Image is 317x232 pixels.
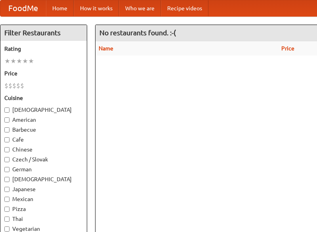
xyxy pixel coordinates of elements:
h5: Price [4,69,83,77]
li: $ [4,81,8,90]
label: Cafe [4,136,83,144]
a: FoodMe [0,0,46,16]
label: German [4,165,83,173]
input: Japanese [4,187,10,192]
li: ★ [16,57,22,65]
li: ★ [28,57,34,65]
a: Home [46,0,74,16]
li: $ [16,81,20,90]
label: Barbecue [4,126,83,134]
label: [DEMOGRAPHIC_DATA] [4,106,83,114]
label: Mexican [4,195,83,203]
input: Mexican [4,197,10,202]
a: Who we are [119,0,161,16]
label: Pizza [4,205,83,213]
ng-pluralize: No restaurants found. :-( [99,29,176,36]
input: Pizza [4,207,10,212]
li: ★ [10,57,16,65]
a: Recipe videos [161,0,208,16]
input: Czech / Slovak [4,157,10,162]
li: $ [20,81,24,90]
label: Thai [4,215,83,223]
label: Chinese [4,146,83,153]
a: How it works [74,0,119,16]
li: $ [12,81,16,90]
input: Vegetarian [4,226,10,232]
input: Cafe [4,137,10,142]
input: German [4,167,10,172]
li: ★ [4,57,10,65]
input: [DEMOGRAPHIC_DATA] [4,177,10,182]
li: $ [8,81,12,90]
h5: Rating [4,45,83,53]
input: [DEMOGRAPHIC_DATA] [4,107,10,113]
a: Name [99,45,113,52]
a: Price [281,45,294,52]
input: Barbecue [4,127,10,132]
h4: Filter Restaurants [0,25,87,41]
input: American [4,117,10,123]
h5: Cuisine [4,94,83,102]
label: Japanese [4,185,83,193]
label: [DEMOGRAPHIC_DATA] [4,175,83,183]
input: Thai [4,217,10,222]
label: American [4,116,83,124]
input: Chinese [4,147,10,152]
label: Czech / Slovak [4,155,83,163]
li: ★ [22,57,28,65]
